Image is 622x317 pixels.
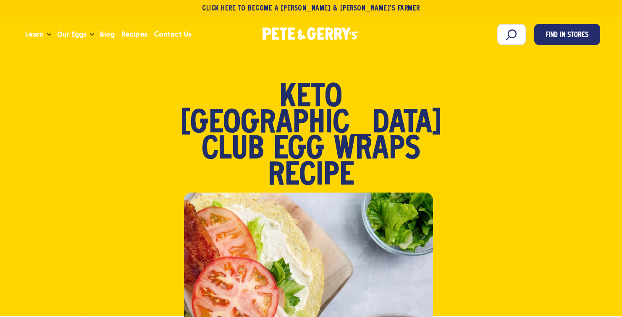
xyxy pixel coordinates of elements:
a: Find in Stores [534,24,600,45]
button: Open the dropdown menu for Our Eggs [90,33,94,36]
span: Recipes [121,29,147,40]
span: Keto [280,85,342,111]
span: Blog [100,29,115,40]
a: Contact Us [151,23,195,46]
span: Learn [25,29,44,40]
a: Blog [97,23,118,46]
input: Search [497,24,526,45]
span: Recipe [268,163,354,189]
a: Learn [22,23,47,46]
span: Contact Us [154,29,192,40]
span: Our Eggs [57,29,87,40]
a: Our Eggs [54,23,90,46]
span: Find in Stores [546,30,588,41]
button: Open the dropdown menu for Learn [47,33,51,36]
span: Wraps [334,137,420,163]
span: Egg [273,137,325,163]
span: Club [202,137,264,163]
a: Recipes [118,23,150,46]
span: [GEOGRAPHIC_DATA] [181,111,442,137]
